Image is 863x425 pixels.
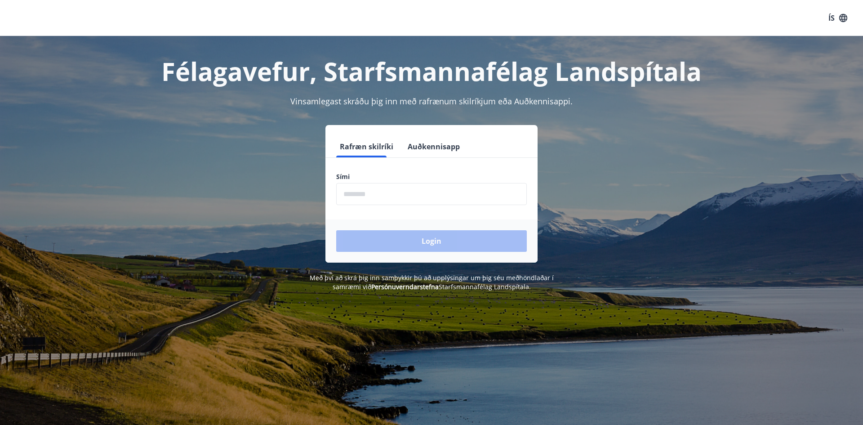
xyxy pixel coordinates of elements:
button: Rafræn skilríki [336,136,397,157]
a: Persónuverndarstefna [371,282,439,291]
button: Auðkennisapp [404,136,463,157]
button: ÍS [823,10,852,26]
label: Sími [336,172,527,181]
span: Með því að skrá þig inn samþykkir þú að upplýsingar um þig séu meðhöndlaðar í samræmi við Starfsm... [310,273,554,291]
h1: Félagavefur, Starfsmannafélag Landspítala [119,54,744,88]
span: Vinsamlegast skráðu þig inn með rafrænum skilríkjum eða Auðkennisappi. [290,96,573,107]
